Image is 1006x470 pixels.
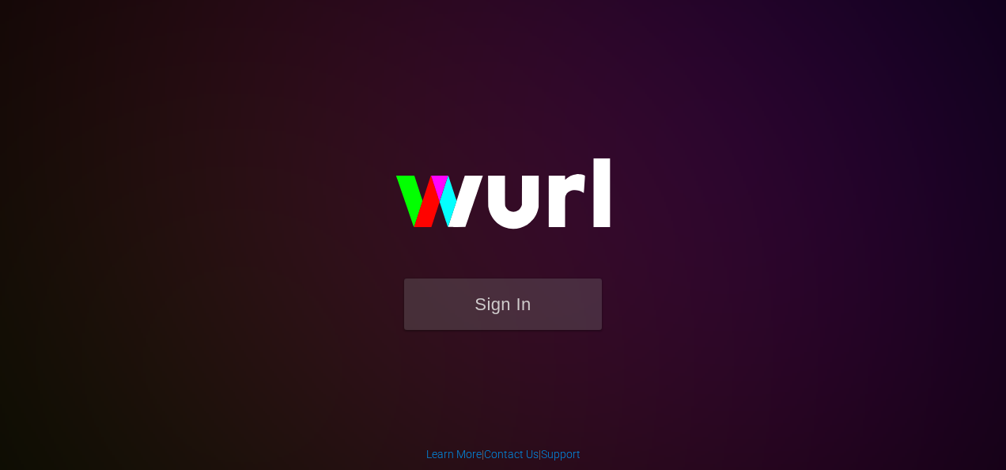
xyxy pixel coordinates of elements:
img: wurl-logo-on-black-223613ac3d8ba8fe6dc639794a292ebdb59501304c7dfd60c99c58986ef67473.svg [345,124,661,278]
a: Contact Us [484,448,539,461]
a: Support [541,448,581,461]
div: | | [426,446,581,462]
button: Sign In [404,279,602,330]
a: Learn More [426,448,482,461]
